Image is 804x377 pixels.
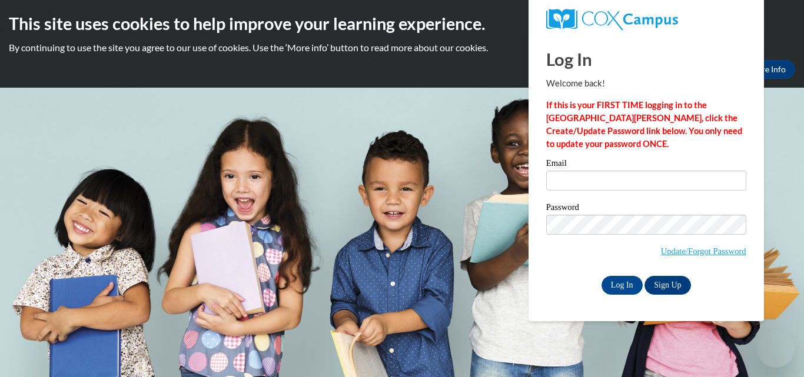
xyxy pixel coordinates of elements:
[546,203,746,215] label: Password
[9,41,795,54] p: By continuing to use the site you agree to our use of cookies. Use the ‘More info’ button to read...
[740,60,795,79] a: More Info
[546,100,742,149] strong: If this is your FIRST TIME logging in to the [GEOGRAPHIC_DATA][PERSON_NAME], click the Create/Upd...
[546,47,746,71] h1: Log In
[644,276,690,295] a: Sign Up
[546,9,678,30] img: COX Campus
[602,276,643,295] input: Log In
[9,12,795,35] h2: This site uses cookies to help improve your learning experience.
[546,159,746,171] label: Email
[546,77,746,90] p: Welcome back!
[757,330,795,368] iframe: Button to launch messaging window
[661,246,746,256] a: Update/Forgot Password
[546,9,746,30] a: COX Campus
